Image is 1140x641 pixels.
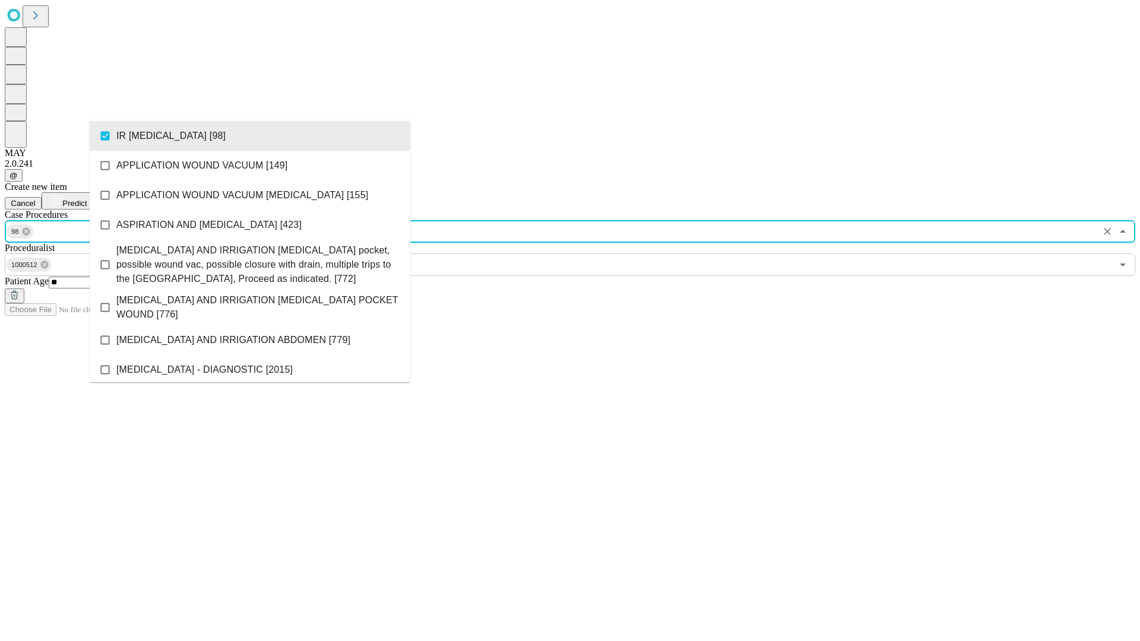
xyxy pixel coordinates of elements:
[116,218,302,232] span: ASPIRATION AND [MEDICAL_DATA] [423]
[116,293,401,322] span: [MEDICAL_DATA] AND IRRIGATION [MEDICAL_DATA] POCKET WOUND [776]
[7,224,33,239] div: 98
[5,243,55,253] span: Proceduralist
[5,210,68,220] span: Scheduled Procedure
[116,363,293,377] span: [MEDICAL_DATA] - DIAGNOSTIC [2015]
[116,243,401,286] span: [MEDICAL_DATA] AND IRRIGATION [MEDICAL_DATA] pocket, possible wound vac, possible closure with dr...
[116,333,350,347] span: [MEDICAL_DATA] AND IRRIGATION ABDOMEN [779]
[5,169,23,182] button: @
[1114,256,1131,273] button: Open
[9,171,18,180] span: @
[5,158,1135,169] div: 2.0.241
[5,197,42,210] button: Cancel
[7,225,24,239] span: 98
[116,129,226,143] span: IR [MEDICAL_DATA] [98]
[1114,223,1131,240] button: Close
[7,258,52,272] div: 1000512
[7,258,42,272] span: 1000512
[5,148,1135,158] div: MAY
[42,192,96,210] button: Predict
[116,158,287,173] span: APPLICATION WOUND VACUUM [149]
[5,182,67,192] span: Create new item
[1099,223,1116,240] button: Clear
[11,199,36,208] span: Cancel
[116,188,368,202] span: APPLICATION WOUND VACUUM [MEDICAL_DATA] [155]
[62,199,87,208] span: Predict
[5,276,49,286] span: Patient Age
